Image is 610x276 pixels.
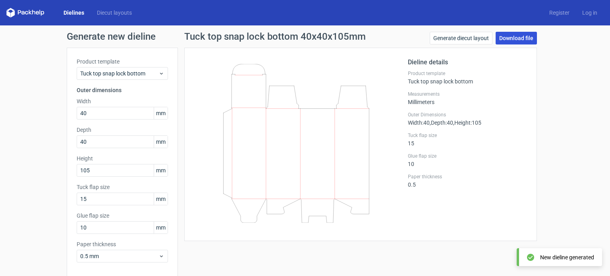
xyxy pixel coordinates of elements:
[430,120,453,126] span: , Depth : 40
[77,154,168,162] label: Height
[408,153,527,167] div: 10
[77,86,168,94] h3: Outer dimensions
[77,240,168,248] label: Paper thickness
[154,222,168,234] span: mm
[576,9,604,17] a: Log in
[408,153,527,159] label: Glue flap size
[408,70,527,77] label: Product template
[430,32,492,44] a: Generate diecut layout
[408,174,527,180] label: Paper thickness
[77,97,168,105] label: Width
[80,252,158,260] span: 0.5 mm
[408,70,527,85] div: Tuck top snap lock bottom
[540,253,594,261] div: New dieline generated
[408,91,527,105] div: Millimeters
[408,58,527,67] h2: Dieline details
[496,32,537,44] a: Download file
[408,132,527,139] label: Tuck flap size
[184,32,366,41] h1: Tuck top snap lock bottom 40x40x105mm
[77,58,168,66] label: Product template
[154,193,168,205] span: mm
[67,32,543,41] h1: Generate new dieline
[77,183,168,191] label: Tuck flap size
[408,91,527,97] label: Measurements
[453,120,481,126] span: , Height : 105
[408,174,527,188] div: 0.5
[408,120,430,126] span: Width : 40
[154,164,168,176] span: mm
[80,69,158,77] span: Tuck top snap lock bottom
[77,126,168,134] label: Depth
[408,132,527,147] div: 15
[543,9,576,17] a: Register
[154,107,168,119] span: mm
[57,9,91,17] a: Dielines
[408,112,527,118] label: Outer Dimensions
[77,212,168,220] label: Glue flap size
[154,136,168,148] span: mm
[91,9,138,17] a: Diecut layouts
